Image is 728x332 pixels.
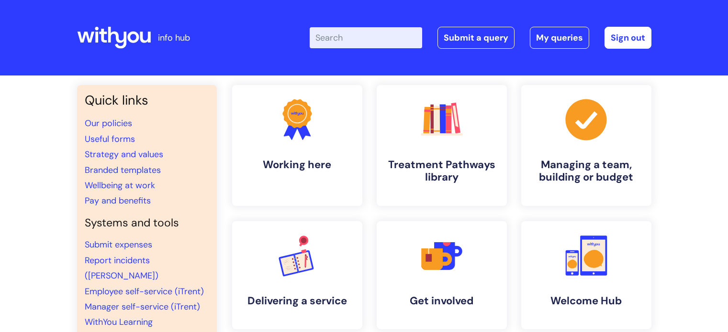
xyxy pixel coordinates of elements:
a: Submit expenses [85,239,152,250]
a: Get involved [377,221,507,329]
a: Strategy and values [85,149,163,160]
a: Submit a query [437,27,515,49]
h4: Get involved [384,295,499,307]
a: Managing a team, building or budget [521,85,651,206]
a: Manager self-service (iTrent) [85,301,200,312]
h4: Treatment Pathways library [384,159,499,184]
a: My queries [530,27,589,49]
a: Working here [232,85,362,206]
h4: Welcome Hub [529,295,644,307]
h4: Delivering a service [240,295,355,307]
a: Treatment Pathways library [377,85,507,206]
h4: Working here [240,159,355,171]
a: Branded templates [85,164,161,176]
a: WithYou Learning [85,316,153,328]
a: Employee self-service (iTrent) [85,286,204,297]
div: | - [310,27,651,49]
a: Our policies [85,118,132,129]
h4: Managing a team, building or budget [529,159,644,184]
a: Useful forms [85,133,135,145]
h3: Quick links [85,93,209,108]
a: Sign out [605,27,651,49]
p: info hub [158,30,190,45]
h4: Systems and tools [85,216,209,230]
a: Wellbeing at work [85,180,155,191]
input: Search [310,27,422,48]
a: Welcome Hub [521,221,651,329]
a: Pay and benefits [85,195,151,206]
a: Report incidents ([PERSON_NAME]) [85,255,158,281]
a: Delivering a service [232,221,362,329]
